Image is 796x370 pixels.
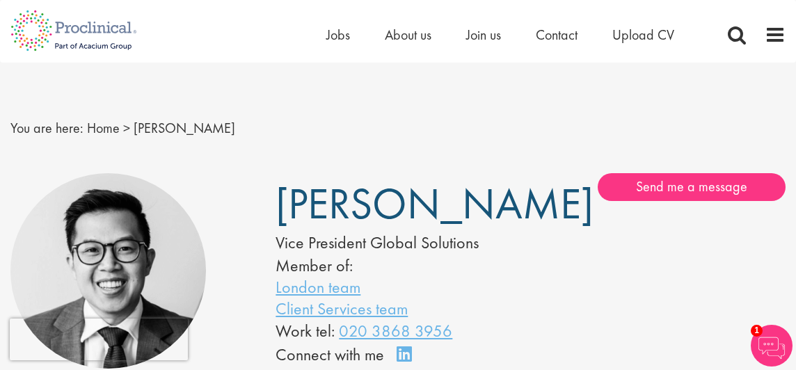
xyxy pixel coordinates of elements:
[276,176,594,232] span: [PERSON_NAME]
[276,231,488,255] div: Vice President Global Solutions
[339,320,452,341] a: 020 3868 3956
[276,320,335,341] span: Work tel:
[134,119,235,137] span: [PERSON_NAME]
[536,26,578,44] a: Contact
[385,26,431,44] a: About us
[598,173,786,201] a: Send me a message
[751,325,763,337] span: 1
[612,26,674,44] a: Upload CV
[466,26,501,44] a: Join us
[276,255,353,276] label: Member of:
[751,325,793,367] img: Chatbot
[276,276,360,298] a: London team
[10,119,83,137] span: You are here:
[10,319,188,360] iframe: reCAPTCHA
[87,119,120,137] a: breadcrumb link
[123,119,130,137] span: >
[276,298,408,319] a: Client Services team
[326,26,350,44] a: Jobs
[10,173,206,369] img: Kien-Sen Lee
